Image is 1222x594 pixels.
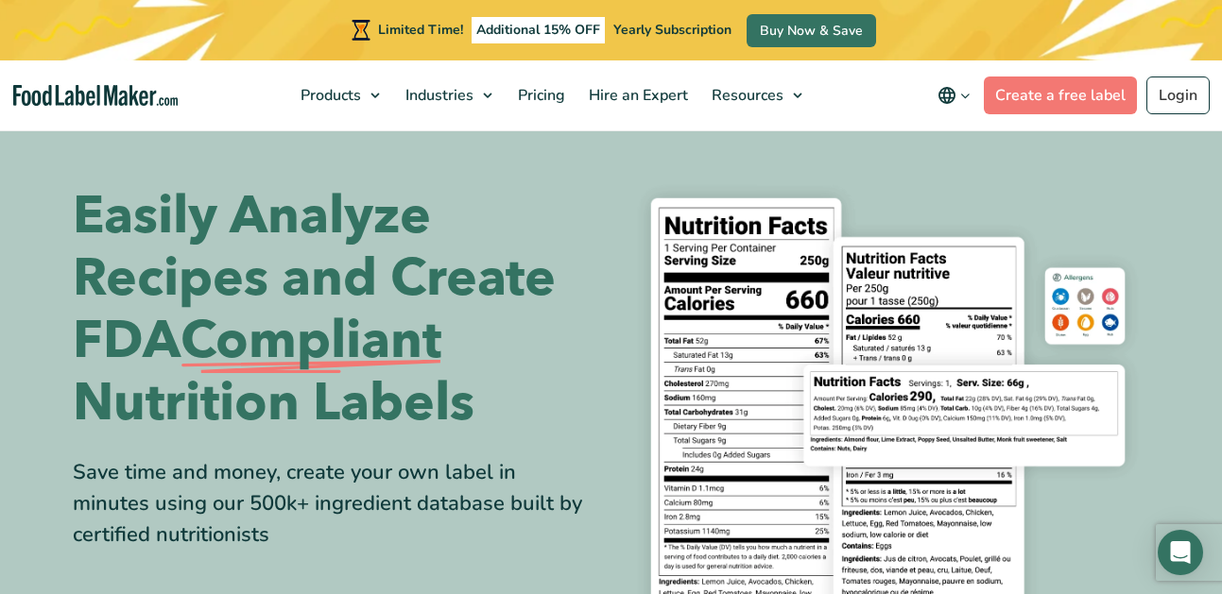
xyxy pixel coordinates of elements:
[700,60,812,130] a: Resources
[706,85,785,106] span: Resources
[1146,76,1210,114] a: Login
[73,185,597,434] h1: Easily Analyze Recipes and Create FDA Nutrition Labels
[394,60,502,130] a: Industries
[378,21,463,39] span: Limited Time!
[583,85,690,106] span: Hire an Expert
[507,60,573,130] a: Pricing
[472,17,605,43] span: Additional 15% OFF
[73,457,597,551] div: Save time and money, create your own label in minutes using our 500k+ ingredient database built b...
[181,310,441,372] span: Compliant
[984,76,1137,114] a: Create a free label
[1158,530,1203,575] div: Open Intercom Messenger
[289,60,389,130] a: Products
[512,85,567,106] span: Pricing
[613,21,731,39] span: Yearly Subscription
[747,14,876,47] a: Buy Now & Save
[400,85,475,106] span: Industries
[577,60,696,130] a: Hire an Expert
[295,85,363,106] span: Products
